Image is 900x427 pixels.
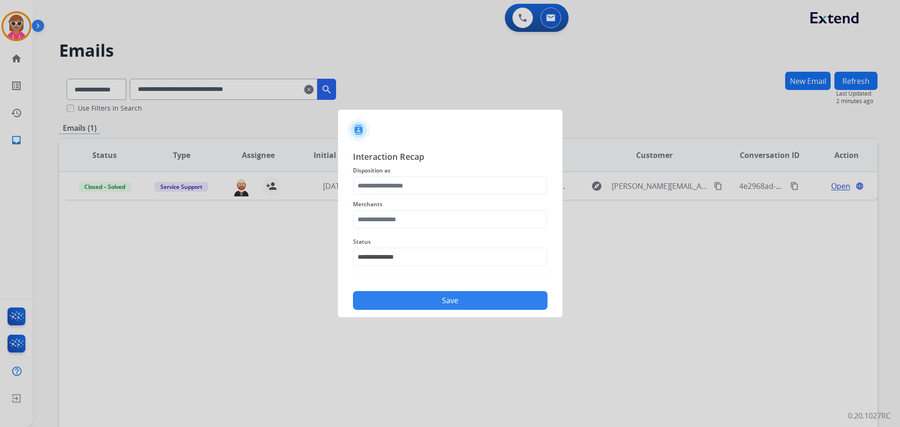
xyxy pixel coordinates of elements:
[353,291,547,310] button: Save
[353,150,547,165] span: Interaction Recap
[353,165,547,176] span: Disposition as
[353,236,547,247] span: Status
[353,199,547,210] span: Merchants
[347,119,370,141] img: contactIcon
[848,410,891,421] p: 0.20.1027RC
